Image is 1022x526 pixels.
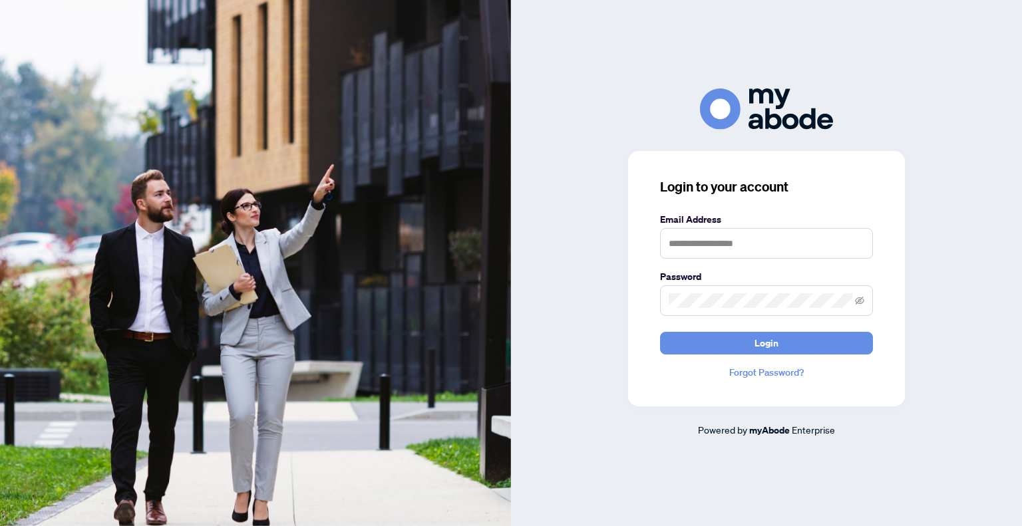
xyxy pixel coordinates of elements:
span: Enterprise [792,424,835,436]
img: ma-logo [700,88,833,129]
label: Password [660,269,873,284]
button: Login [660,332,873,354]
a: myAbode [749,423,790,438]
a: Forgot Password? [660,365,873,380]
label: Email Address [660,212,873,227]
span: eye-invisible [855,296,864,305]
span: Powered by [698,424,747,436]
h3: Login to your account [660,178,873,196]
span: Login [755,332,778,354]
